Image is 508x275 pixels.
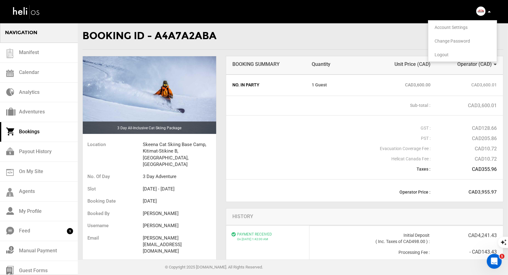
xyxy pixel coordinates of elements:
[431,135,497,142] div: CAD205.86
[431,145,497,153] div: CAD10.72
[232,156,431,162] div: Helicat Canada Fee :
[431,125,497,132] div: CAD128.66
[118,126,182,130] span: 3 Day All-inclusive Cat Skiing Package
[12,3,40,20] img: heli-logo
[83,171,143,183] li: No. of Day
[232,189,431,195] div: Operator Price :
[457,61,492,67] span: Operator ( )
[83,258,143,270] li: Booking Source
[83,183,143,195] li: Slot
[143,195,216,207] li: [DATE]
[5,49,15,58] img: guest-list.svg
[232,125,431,131] div: GST :
[83,195,143,207] li: Booking Date
[431,82,497,88] span: CAD3,600.01
[232,82,312,88] span: No. in Party
[480,61,490,67] span: CAD
[365,82,431,88] span: CAD3,600.00
[365,61,431,68] span: Unit Price (CAD)
[83,56,216,134] img: images
[431,102,497,109] div: CAD3,600.01
[237,237,303,241] p: On [DATE] 1:42:00 AM
[143,258,216,270] li: Heli
[83,220,143,232] li: Username
[83,208,143,220] li: Booked By
[232,213,253,219] span: History
[83,139,143,151] li: Location
[435,25,468,30] span: Account Settings
[487,254,502,269] iframe: Intercom live chat
[143,232,216,258] li: [PERSON_NAME][EMAIL_ADDRESS][DOMAIN_NAME]
[143,208,216,220] li: [PERSON_NAME]
[312,61,365,68] div: Quantity
[143,139,216,171] li: Skeena Cat Skiing Base Camp, Kitimat-Stikine B, BC, Canada
[67,228,73,234] span: 9
[232,166,431,172] div: Taxes :
[476,7,486,16] img: img_f63f189c3556185939f40ae13d6fd395.png
[435,52,449,57] span: Logout
[312,82,365,88] span: 1 Guest
[232,61,312,68] div: Booking Summary
[82,23,503,50] div: Booking ID - A4A7A2ABA
[6,70,14,77] img: calendar.svg
[232,135,431,141] div: PST :
[431,166,497,173] div: CAD355.96
[232,145,431,152] div: Evacuation Coverage Fee :
[143,220,216,232] li: [PERSON_NAME]
[237,232,303,241] div: PAYMENT RECEIVED
[83,232,143,244] li: Email
[143,171,216,183] li: 3 Day Adventure
[435,39,470,44] span: Change Password
[316,249,430,255] div: Processing Fee :
[143,183,216,195] li: [DATE] - [DATE]
[232,102,431,108] div: Sub-total :
[6,169,14,176] img: on_my_site.svg
[431,156,497,163] div: CAD10.72
[6,188,14,197] img: agents-icon.svg
[316,232,430,245] div: Initial Deposit ( Inc. Taxes of CAD498.00 ) :
[430,232,497,239] div: CAD4,241.43
[430,249,497,256] div: - CAD143.43
[431,189,497,195] span: CAD3,955.97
